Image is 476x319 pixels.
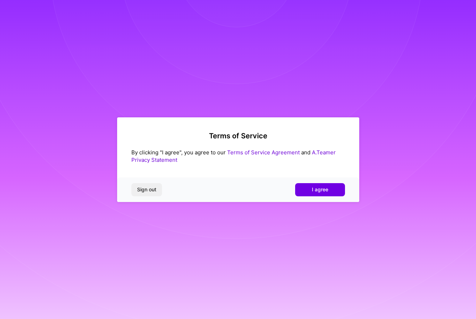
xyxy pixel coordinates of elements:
button: Sign out [131,183,162,196]
span: Sign out [137,186,156,193]
button: I agree [295,183,345,196]
div: By clicking "I agree", you agree to our and [131,149,345,164]
span: I agree [312,186,328,193]
a: Terms of Service Agreement [227,149,300,156]
h2: Terms of Service [131,132,345,140]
